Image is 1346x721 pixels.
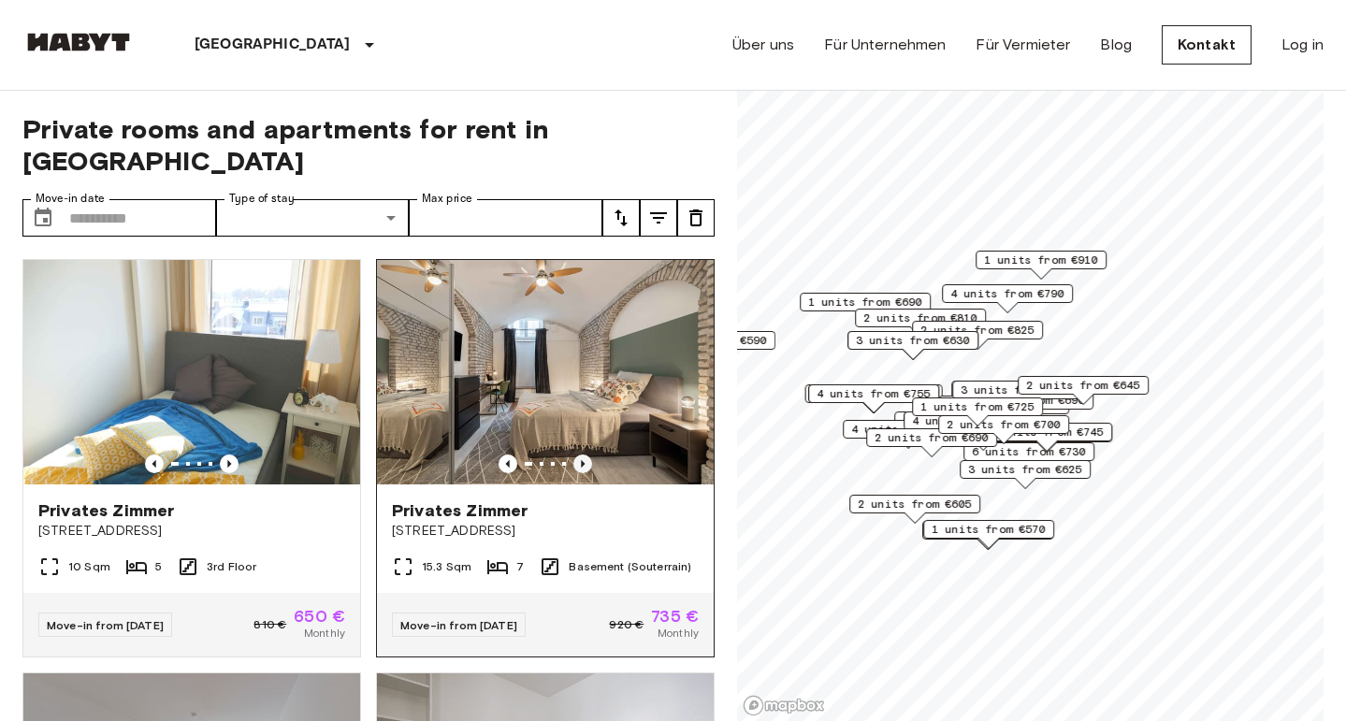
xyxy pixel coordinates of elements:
a: Über uns [732,34,794,56]
span: 3 units from €800 [961,382,1075,398]
span: 735 € [651,608,699,625]
div: Map marker [800,293,931,322]
a: Für Unternehmen [824,34,946,56]
span: 1 units from €570 [932,521,1046,538]
span: 7 [516,558,524,575]
div: Map marker [866,428,997,457]
span: [STREET_ADDRESS] [38,522,345,541]
div: Map marker [847,331,978,360]
span: Move-in from [DATE] [47,618,164,632]
span: 4 units from €785 [851,421,965,438]
div: Map marker [912,321,1043,350]
div: Map marker [938,415,1069,444]
div: Map marker [904,411,1035,440]
img: Marketing picture of unit DE-02-004-006-05HF [377,260,714,484]
a: Für Vermieter [976,34,1070,56]
div: Map marker [912,397,1043,426]
div: Map marker [922,521,1053,550]
span: Private rooms and apartments for rent in [GEOGRAPHIC_DATA] [22,113,715,177]
a: Mapbox logo [743,695,825,716]
span: 920 € [609,616,644,633]
span: 3rd Floor [207,558,256,575]
a: Marketing picture of unit DE-02-004-006-05HFPrevious imagePrevious imagePrivates Zimmer[STREET_AD... [376,259,715,657]
label: Type of stay [229,191,295,207]
span: 3 units from €745 [990,424,1104,440]
span: 2 units from €645 [1026,377,1140,394]
span: 1 units from €910 [984,252,1098,268]
div: Map marker [805,384,943,413]
span: 15.3 Sqm [422,558,471,575]
button: tune [640,199,677,237]
span: 10 Sqm [68,558,110,575]
label: Max price [422,191,472,207]
span: 3 units from €625 [968,461,1082,478]
span: 2 units from €605 [858,496,972,512]
span: Monthly [304,625,345,642]
div: Map marker [843,420,974,449]
div: Map marker [1018,376,1149,405]
span: Monthly [658,625,699,642]
a: Kontakt [1162,25,1252,65]
div: Map marker [976,251,1107,280]
span: 5 [155,558,162,575]
button: Choose date [24,199,62,237]
span: Privates Zimmer [38,499,174,522]
span: 3 units from €590 [653,332,767,349]
span: Basement (Souterrain) [569,558,691,575]
span: 4 units from €755 [817,385,931,402]
span: 810 € [253,616,286,633]
label: Move-in date [36,191,105,207]
div: Map marker [952,381,1083,410]
button: Previous image [499,454,517,473]
div: Map marker [942,284,1073,313]
span: 1 units from €725 [920,398,1035,415]
div: Map marker [951,381,1082,410]
div: Map marker [963,442,1094,471]
button: Previous image [573,454,592,473]
a: Blog [1100,34,1132,56]
span: 3 units from €630 [856,332,970,349]
span: Privates Zimmer [392,499,528,522]
img: Habyt [22,33,135,51]
span: 2 units from €825 [920,322,1035,339]
p: [GEOGRAPHIC_DATA] [195,34,351,56]
span: [STREET_ADDRESS] [392,522,699,541]
a: Marketing picture of unit DE-02-011-001-01HFPrevious imagePrevious imagePrivates Zimmer[STREET_AD... [22,259,361,657]
span: Move-in from [DATE] [400,618,517,632]
a: Log in [1281,34,1324,56]
span: 650 € [294,608,345,625]
span: 5 units from €715 [947,397,1061,413]
span: 2 units from €690 [875,429,989,446]
button: Previous image [145,454,164,473]
img: Marketing picture of unit DE-02-011-001-01HF [23,260,360,484]
button: tune [602,199,640,237]
button: tune [677,199,715,237]
div: Map marker [808,384,939,413]
div: Map marker [960,460,1091,489]
span: 2 units from €810 [863,310,977,326]
button: Previous image [220,454,239,473]
div: Map marker [923,520,1054,549]
span: 2 units from €700 [947,416,1061,433]
span: 4 units from €790 [950,285,1064,302]
div: Map marker [855,309,986,338]
div: Map marker [849,495,980,524]
span: 1 units from €690 [808,294,922,310]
